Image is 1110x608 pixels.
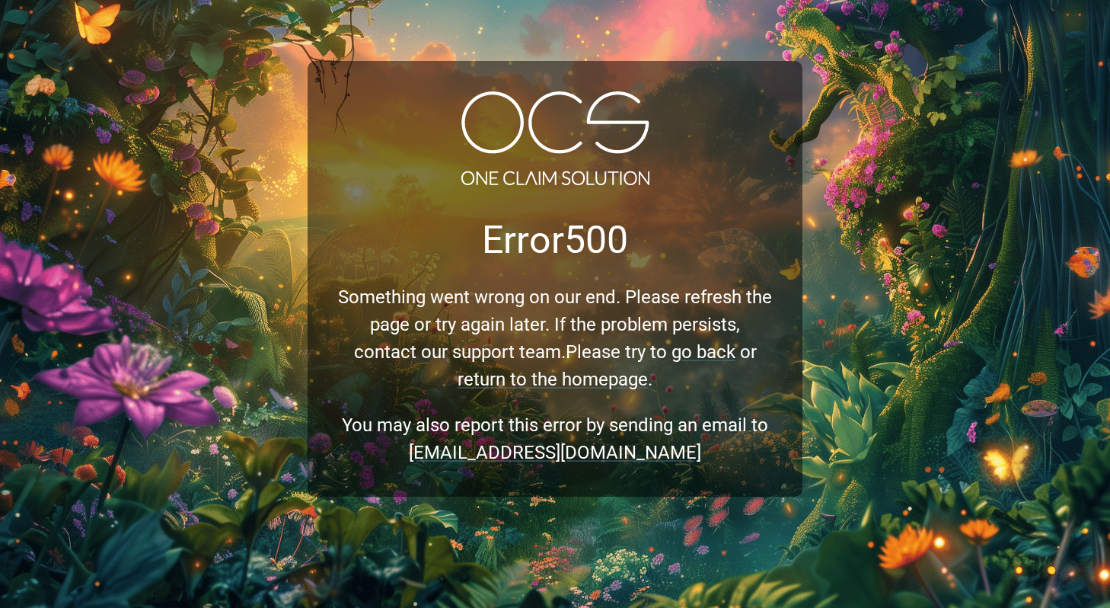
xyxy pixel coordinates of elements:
p: Error [338,221,772,259]
span: 500 [564,218,628,262]
p: You may also report this error by sending an email to [338,411,772,466]
p: Something went wrong on our end. Please refresh the page or try again later. If the problem persi... [338,259,772,411]
a: return to the homepage [458,369,648,390]
a: [EMAIL_ADDRESS][DOMAIN_NAME] [409,442,701,463]
img: Logo [461,91,649,185]
a: go back [671,341,735,363]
